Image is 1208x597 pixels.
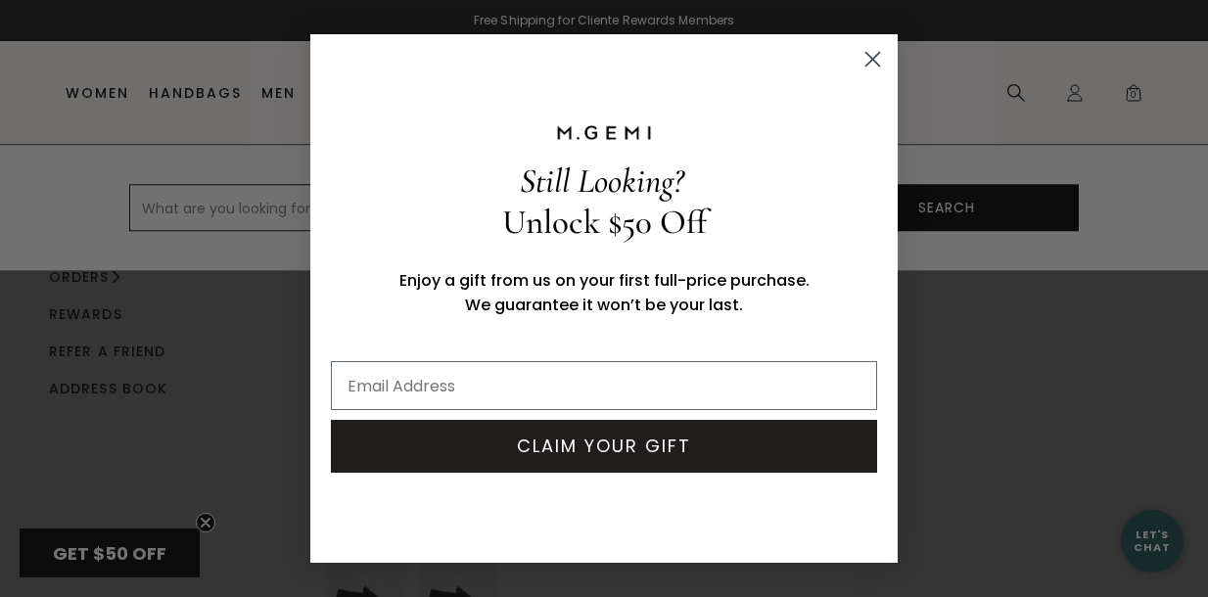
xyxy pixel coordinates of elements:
[856,42,890,76] button: Close dialog
[331,420,877,473] button: CLAIM YOUR GIFT
[331,361,877,410] input: Email Address
[399,269,810,316] span: Enjoy a gift from us on your first full-price purchase. We guarantee it won’t be your last.
[555,124,653,142] img: M.GEMI
[502,202,707,243] span: Unlock $50 Off
[520,161,683,202] span: Still Looking?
